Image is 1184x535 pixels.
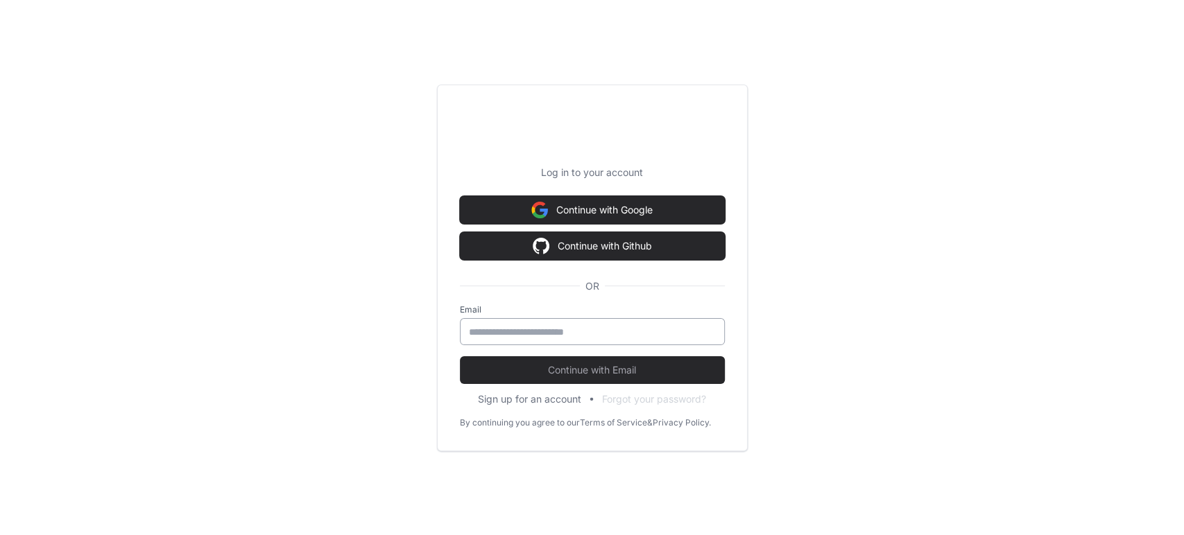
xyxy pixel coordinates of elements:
button: Continue with Google [460,196,725,224]
span: Continue with Email [460,363,725,377]
button: Continue with Github [460,232,725,260]
div: By continuing you agree to our [460,417,580,428]
span: OR [580,279,605,293]
p: Log in to your account [460,166,725,179]
button: Continue with Email [460,356,725,384]
button: Forgot your password? [602,392,706,406]
img: Sign in with google [531,196,548,224]
button: Sign up for an account [478,392,581,406]
div: & [647,417,653,428]
label: Email [460,304,725,315]
img: Sign in with google [533,232,549,260]
a: Terms of Service [580,417,647,428]
a: Privacy Policy. [653,417,711,428]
